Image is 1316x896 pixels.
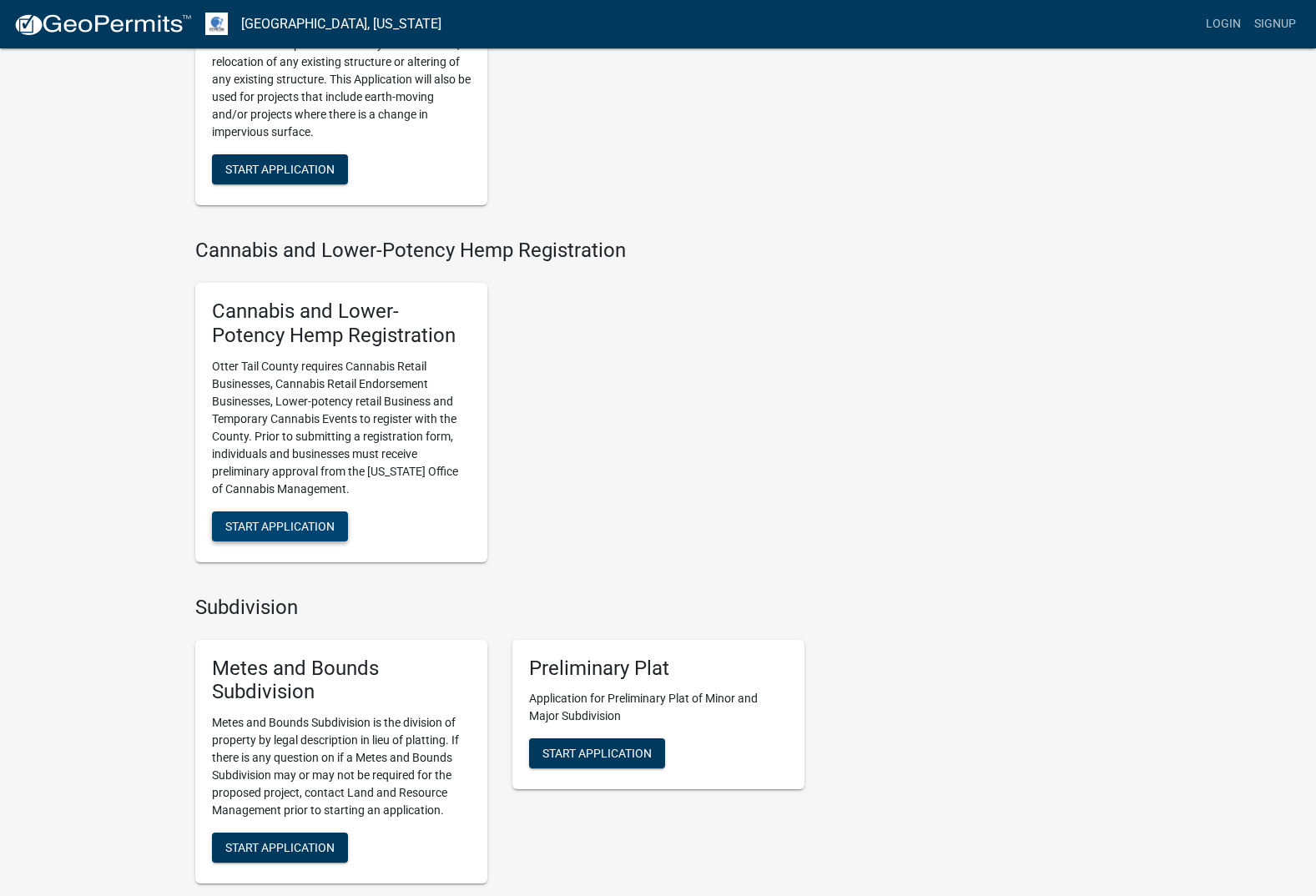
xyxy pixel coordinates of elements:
h4: Cannabis and Lower-Potency Hemp Registration [195,239,804,263]
h4: Subdivision [195,596,804,620]
button: Start Application [529,738,665,768]
span: Start Application [225,841,335,854]
h5: Metes and Bounds Subdivision [212,657,471,705]
button: Start Application [212,511,348,541]
a: [GEOGRAPHIC_DATA], [US_STATE] [241,10,441,38]
button: Start Application [212,833,348,863]
span: Start Application [542,747,652,760]
a: Login [1199,8,1248,40]
span: Start Application [225,163,335,176]
span: Start Application [225,519,335,532]
p: Otter Tail County requires Cannabis Retail Businesses, Cannabis Retail Endorsement Businesses, Lo... [212,358,471,498]
p: Application for Preliminary Plat of Minor and Major Subdivision [529,690,788,725]
h5: Preliminary Plat [529,657,788,681]
button: Start Application [212,154,348,184]
img: Otter Tail County, Minnesota [205,13,228,35]
a: Signup [1248,8,1303,40]
h5: Cannabis and Lower-Potency Hemp Registration [212,300,471,348]
p: Metes and Bounds Subdivision is the division of property by legal description in lieu of platting... [212,714,471,819]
